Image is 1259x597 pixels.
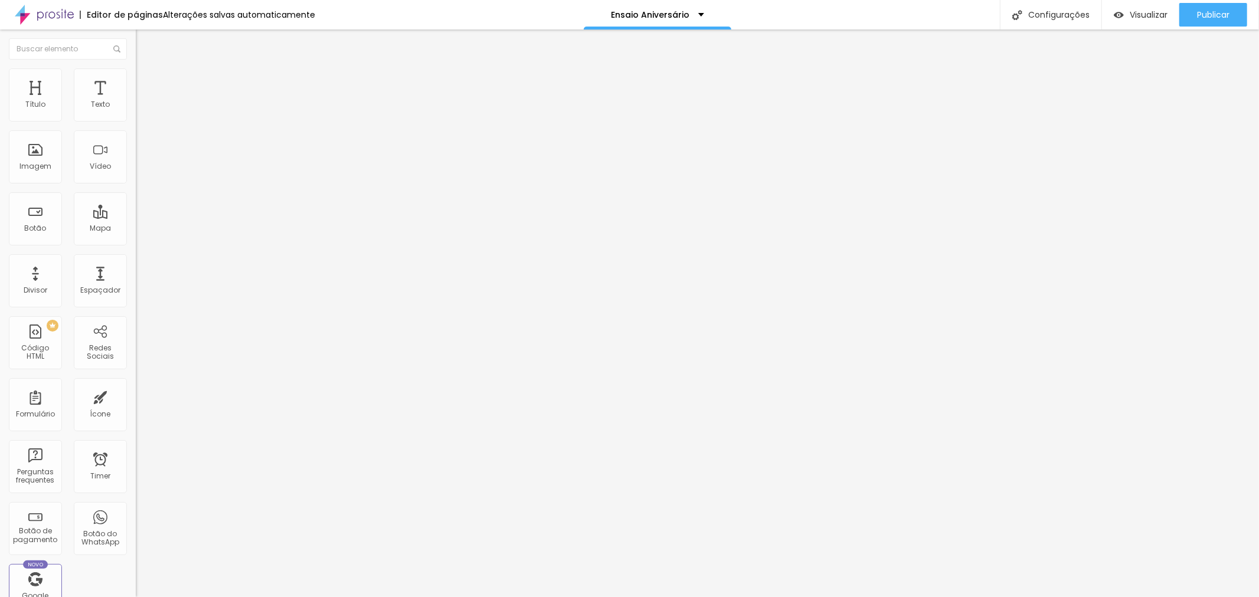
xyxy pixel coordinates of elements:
div: Alterações salvas automaticamente [163,11,315,19]
div: Mapa [90,224,111,232]
div: Botão do WhatsApp [77,530,123,547]
div: Vídeo [90,162,111,170]
div: Perguntas frequentes [12,468,58,485]
div: Timer [90,472,110,480]
div: Espaçador [80,286,120,294]
img: Icone [113,45,120,53]
span: Visualizar [1130,10,1168,19]
img: Icone [1012,10,1022,20]
div: Formulário [16,410,55,418]
div: Editor de páginas [80,11,163,19]
div: Código HTML [12,344,58,361]
button: Publicar [1179,3,1247,27]
img: view-1.svg [1114,10,1124,20]
div: Imagem [19,162,51,170]
span: Publicar [1197,10,1229,19]
iframe: Editor [136,29,1259,597]
div: Título [25,100,45,109]
div: Botão [25,224,47,232]
div: Botão de pagamento [12,527,58,544]
div: Redes Sociais [77,344,123,361]
button: Visualizar [1102,3,1179,27]
div: Novo [23,560,48,569]
div: Divisor [24,286,47,294]
div: Ícone [90,410,111,418]
div: Texto [91,100,110,109]
p: Ensaio Aniversário [611,11,689,19]
input: Buscar elemento [9,38,127,60]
